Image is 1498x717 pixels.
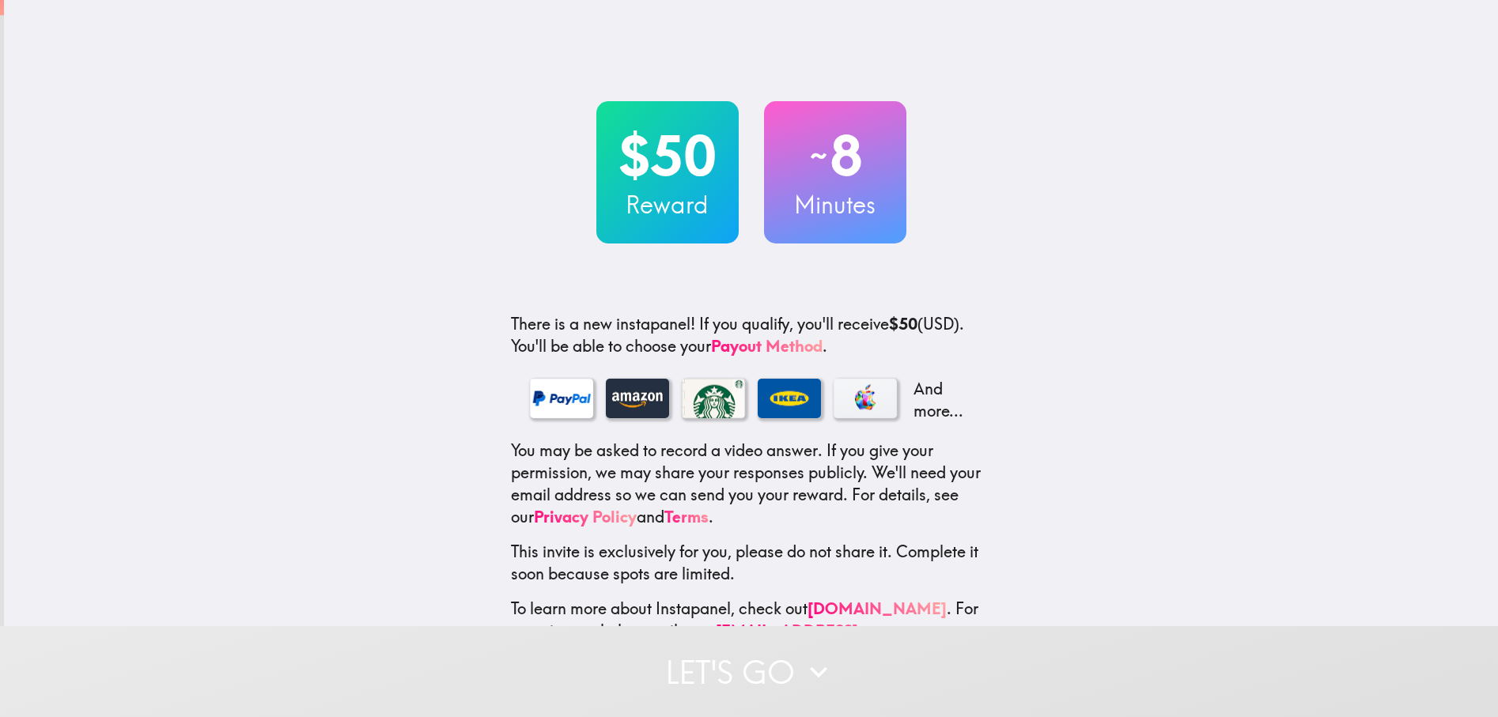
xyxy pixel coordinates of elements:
a: Terms [664,507,709,526]
b: $50 [889,314,917,334]
h3: Minutes [764,188,906,221]
a: Privacy Policy [534,507,637,526]
span: There is a new instapanel! [511,314,695,334]
p: And more... [910,378,973,422]
p: If you qualify, you'll receive (USD) . You'll be able to choose your . [511,313,992,357]
a: Payout Method [711,336,823,356]
h2: 8 [764,123,906,188]
p: This invite is exclusively for you, please do not share it. Complete it soon because spots are li... [511,541,992,585]
h3: Reward [596,188,739,221]
p: You may be asked to record a video answer. If you give your permission, we may share your respons... [511,440,992,528]
p: To learn more about Instapanel, check out . For questions or help, email us at . [511,598,992,664]
span: ~ [808,132,830,179]
h2: $50 [596,123,739,188]
a: [DOMAIN_NAME] [808,598,947,618]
